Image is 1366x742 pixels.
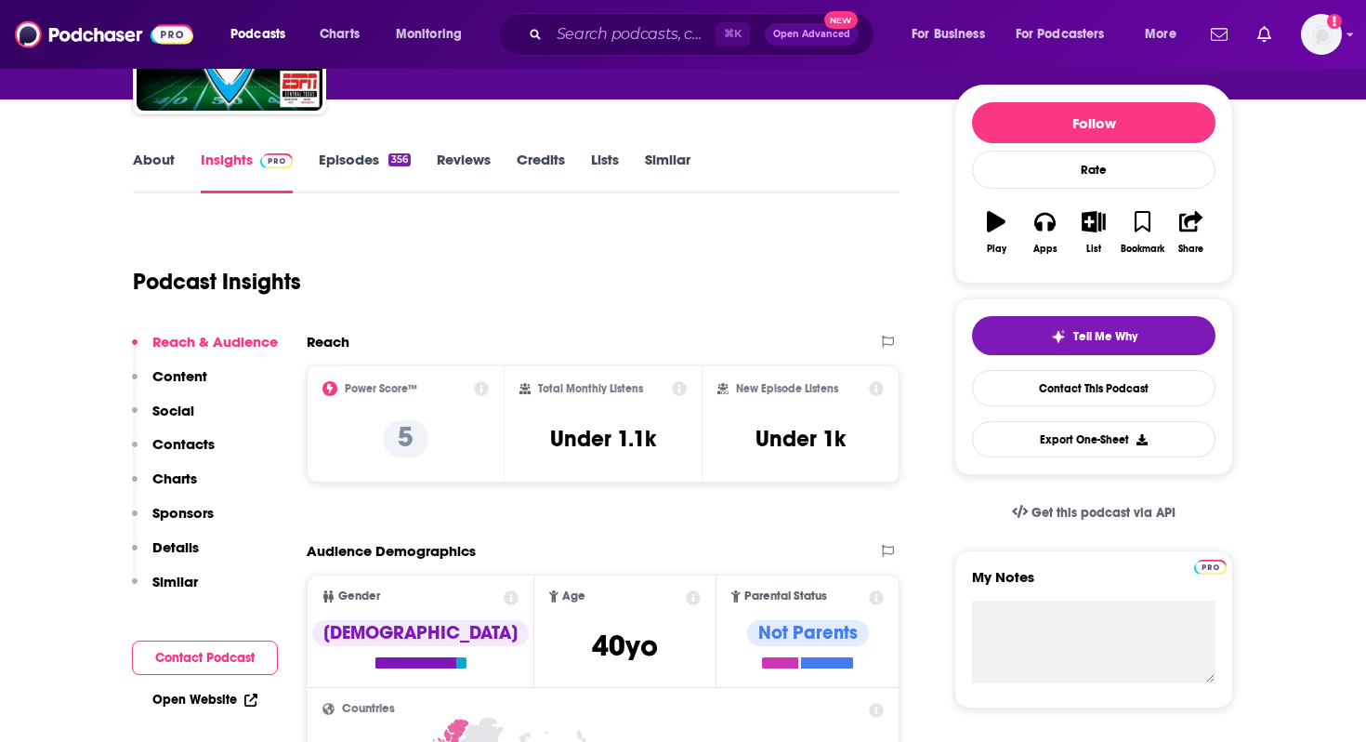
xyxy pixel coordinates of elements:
[307,542,476,560] h2: Audience Demographics
[383,420,428,457] p: 5
[765,23,859,46] button: Open AdvancedNew
[997,490,1190,536] a: Get this podcast via API
[1004,20,1132,49] button: open menu
[320,21,360,47] span: Charts
[645,151,690,193] a: Similar
[132,367,207,402] button: Content
[132,402,194,436] button: Social
[824,11,858,29] span: New
[1051,329,1066,344] img: tell me why sparkle
[132,641,278,675] button: Contact Podcast
[132,333,278,367] button: Reach & Audience
[972,568,1215,601] label: My Notes
[517,151,565,193] a: Credits
[1301,14,1342,55] img: User Profile
[132,504,214,538] button: Sponsors
[342,703,395,715] span: Countries
[1145,21,1176,47] span: More
[152,435,215,453] p: Contacts
[747,620,869,646] div: Not Parents
[217,20,309,49] button: open menu
[1194,560,1227,575] img: Podchaser Pro
[152,692,257,708] a: Open Website
[972,370,1215,406] a: Contact This Podcast
[1167,199,1215,266] button: Share
[133,151,175,193] a: About
[972,421,1215,457] button: Export One-Sheet
[1118,199,1166,266] button: Bookmark
[1178,244,1203,255] div: Share
[201,151,293,193] a: InsightsPodchaser Pro
[1327,14,1342,29] svg: Add a profile image
[549,20,716,49] input: Search podcasts, credits, & more...
[152,333,278,351] p: Reach & Audience
[132,470,197,504] button: Charts
[1016,21,1105,47] span: For Podcasters
[152,367,207,385] p: Content
[152,402,194,419] p: Social
[260,153,293,168] img: Podchaser Pro
[972,199,1020,266] button: Play
[1033,244,1057,255] div: Apps
[1086,244,1101,255] div: List
[15,17,193,52] img: Podchaser - Follow, Share and Rate Podcasts
[1132,20,1200,49] button: open menu
[388,153,411,166] div: 356
[1031,505,1176,521] span: Get this podcast via API
[972,102,1215,143] button: Follow
[230,21,285,47] span: Podcasts
[736,382,838,395] h2: New Episode Listens
[307,333,349,351] h2: Reach
[396,21,462,47] span: Monitoring
[773,30,850,39] span: Open Advanced
[972,151,1215,189] div: Rate
[972,316,1215,355] button: tell me why sparkleTell Me Why
[987,244,1006,255] div: Play
[1301,14,1342,55] span: Logged in as DKCLifestyle
[1020,199,1069,266] button: Apps
[437,151,491,193] a: Reviews
[383,20,486,49] button: open menu
[716,22,750,46] span: ⌘ K
[319,151,411,193] a: Episodes356
[1203,19,1235,50] a: Show notifications dropdown
[152,538,199,556] p: Details
[538,382,643,395] h2: Total Monthly Listens
[133,268,301,296] h1: Podcast Insights
[562,590,585,603] span: Age
[744,590,827,603] span: Parental Status
[132,435,215,470] button: Contacts
[132,573,198,607] button: Similar
[912,21,985,47] span: For Business
[152,504,214,522] p: Sponsors
[1073,329,1137,344] span: Tell Me Why
[516,13,892,56] div: Search podcasts, credits, & more...
[592,628,658,664] span: 40 yo
[152,573,198,590] p: Similar
[1194,557,1227,575] a: Pro website
[152,470,197,487] p: Charts
[1121,244,1164,255] div: Bookmark
[132,538,199,573] button: Details
[591,151,619,193] a: Lists
[308,20,371,49] a: Charts
[338,590,380,603] span: Gender
[899,20,1008,49] button: open menu
[1301,14,1342,55] button: Show profile menu
[345,382,417,395] h2: Power Score™
[755,425,846,453] h3: Under 1k
[1250,19,1279,50] a: Show notifications dropdown
[1070,199,1118,266] button: List
[550,425,656,453] h3: Under 1.1k
[312,620,529,646] div: [DEMOGRAPHIC_DATA]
